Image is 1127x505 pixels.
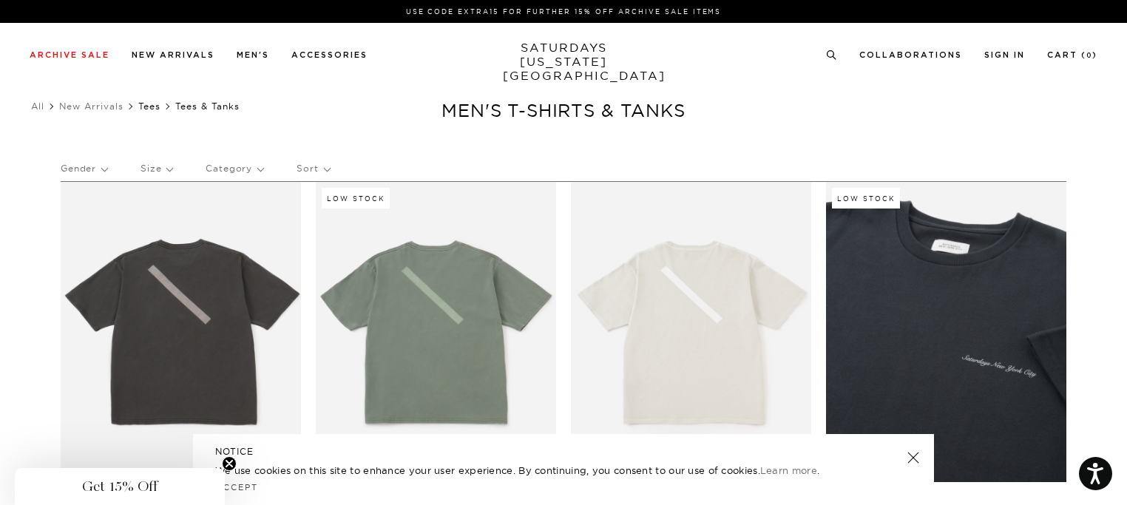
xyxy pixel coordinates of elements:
[175,101,240,112] span: Tees & Tanks
[1047,51,1097,59] a: Cart (0)
[141,152,172,186] p: Size
[138,101,160,112] a: Tees
[859,51,962,59] a: Collaborations
[215,445,912,458] h5: NOTICE
[206,152,263,186] p: Category
[1086,52,1092,59] small: 0
[322,188,390,209] div: Low Stock
[222,456,237,471] button: Close teaser
[30,51,109,59] a: Archive Sale
[31,101,44,112] a: All
[61,152,107,186] p: Gender
[291,51,368,59] a: Accessories
[132,51,214,59] a: New Arrivals
[35,6,1092,17] p: Use Code EXTRA15 for Further 15% Off Archive Sale Items
[215,463,859,478] p: We use cookies on this site to enhance your user experience. By continuing, you consent to our us...
[297,152,329,186] p: Sort
[215,482,258,492] a: Accept
[59,101,123,112] a: New Arrivals
[984,51,1025,59] a: Sign In
[760,464,817,476] a: Learn more
[15,468,225,505] div: Get 15% OffClose teaser
[82,478,158,495] span: Get 15% Off
[503,41,625,83] a: SATURDAYS[US_STATE][GEOGRAPHIC_DATA]
[237,51,269,59] a: Men's
[832,188,900,209] div: Low Stock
